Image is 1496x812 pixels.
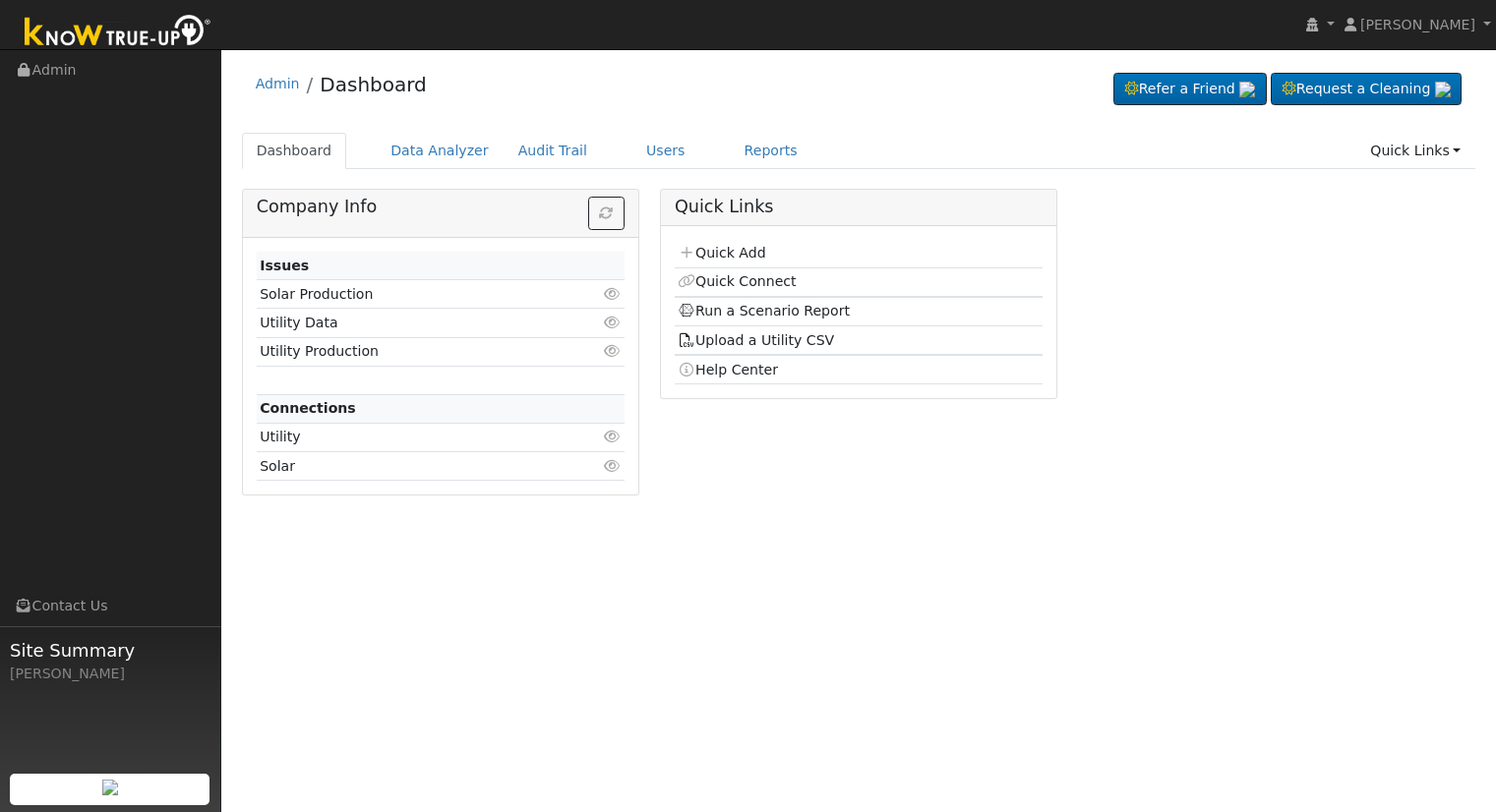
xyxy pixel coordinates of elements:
img: retrieve [1435,82,1451,97]
td: Solar Production [257,280,566,309]
a: Audit Trail [504,133,602,169]
a: Data Analyzer [376,133,504,169]
a: Dashboard [242,133,347,169]
a: Run a Scenario Report [678,303,850,319]
i: Click to view [604,316,622,329]
i: Click to view [604,430,622,443]
td: Solar [257,452,566,481]
a: Help Center [678,362,778,377]
span: Site Summary [10,637,210,664]
h5: Quick Links [675,197,1043,217]
td: Utility Data [257,309,566,337]
td: Utility [257,423,566,451]
a: Reports [730,133,812,169]
td: Utility Production [257,337,566,366]
div: [PERSON_NAME] [10,664,210,684]
strong: Connections [260,400,356,416]
a: Refer a Friend [1113,73,1267,106]
a: Quick Connect [678,273,796,289]
img: Know True-Up [15,11,221,55]
a: Upload a Utility CSV [678,332,834,348]
a: Dashboard [320,73,427,96]
img: retrieve [102,780,118,795]
a: Request a Cleaning [1271,73,1462,106]
i: Click to view [604,287,622,301]
strong: Issues [260,258,309,273]
a: Admin [256,76,300,91]
h5: Company Info [257,197,625,217]
span: [PERSON_NAME] [1360,17,1475,32]
a: Users [631,133,700,169]
img: retrieve [1239,82,1255,97]
i: Click to view [604,344,622,358]
a: Quick Links [1355,133,1475,169]
a: Quick Add [678,245,765,261]
i: Click to view [604,459,622,473]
